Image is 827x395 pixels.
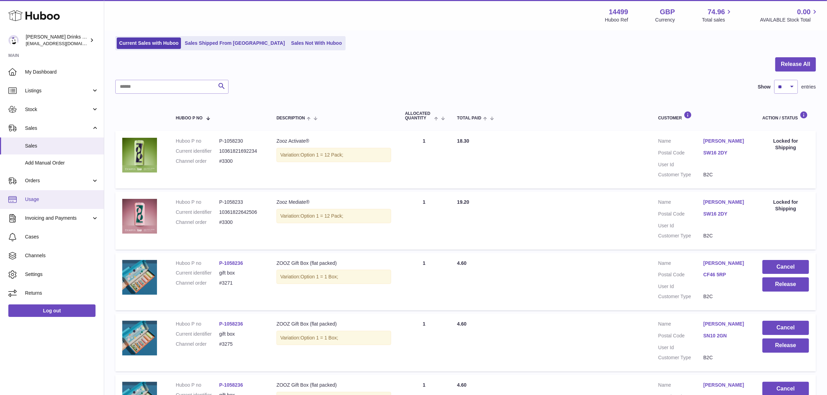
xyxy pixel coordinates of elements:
[398,253,450,311] td: 1
[658,222,703,229] dt: User Id
[708,7,725,17] span: 74.96
[289,37,344,49] a: Sales Not With Huboo
[762,277,809,292] button: Release
[276,209,391,223] div: Variation:
[658,233,703,239] dt: Customer Type
[658,161,703,168] dt: User Id
[219,158,263,165] dd: #3300
[8,35,19,45] img: internalAdmin-14499@internal.huboo.com
[655,17,675,23] div: Currency
[122,321,157,355] img: Stepan_Komar_remove_logo__make_variations_of_this_image__keep_it_the_same_1968e2f6-70ca-40dd-8bfa...
[762,321,809,335] button: Cancel
[25,160,99,166] span: Add Manual Order
[775,57,816,72] button: Release All
[25,271,99,278] span: Settings
[182,37,287,49] a: Sales Shipped From [GEOGRAPHIC_DATA]
[176,321,219,327] dt: Huboo P no
[219,341,263,347] dd: #3275
[276,331,391,345] div: Variation:
[703,138,749,144] a: [PERSON_NAME]
[658,344,703,351] dt: User Id
[219,199,263,205] dd: P-1058233
[219,260,243,266] a: P-1058236
[276,138,391,144] div: Zooz Activate®
[605,17,628,23] div: Huboo Ref
[25,143,99,149] span: Sales
[398,192,450,250] td: 1
[276,270,391,284] div: Variation:
[398,131,450,188] td: 1
[276,321,391,327] div: ZOOZ Gift Box (flat packed)
[276,116,305,120] span: Description
[122,199,157,234] img: MEDIATE_1_68be7b9d-234d-4eb2-b0ee-639b03038b08.png
[703,354,749,361] dd: B2C
[658,171,703,178] dt: Customer Type
[760,7,819,23] a: 0.00 AVAILABLE Stock Total
[762,138,809,151] div: Locked for Shipping
[658,150,703,158] dt: Postal Code
[658,271,703,280] dt: Postal Code
[457,382,466,388] span: 4.60
[758,84,771,90] label: Show
[176,260,219,267] dt: Huboo P no
[219,138,263,144] dd: P-1058230
[25,106,91,113] span: Stock
[25,69,99,75] span: My Dashboard
[176,138,219,144] dt: Huboo P no
[26,41,102,46] span: [EMAIL_ADDRESS][DOMAIN_NAME]
[8,304,96,317] a: Log out
[703,321,749,327] a: [PERSON_NAME]
[122,260,157,295] img: Stepan_Komar_remove_logo__make_variations_of_this_image__keep_it_the_same_1968e2f6-70ca-40dd-8bfa...
[176,270,219,276] dt: Current identifier
[658,283,703,290] dt: User Id
[26,34,88,47] div: [PERSON_NAME] Drinks LTD (t/a Zooz)
[703,171,749,178] dd: B2C
[276,148,391,162] div: Variation:
[219,209,263,216] dd: 10361822642506
[658,382,703,390] dt: Name
[219,382,243,388] a: P-1058236
[797,7,811,17] span: 0.00
[219,148,263,154] dd: 10361821692234
[25,290,99,296] span: Returns
[658,321,703,329] dt: Name
[276,260,391,267] div: ZOOZ Gift Box (flat packed)
[658,354,703,361] dt: Customer Type
[703,150,749,156] a: SW16 2DY
[176,209,219,216] dt: Current identifier
[176,199,219,205] dt: Huboo P no
[457,260,466,266] span: 4.60
[760,17,819,23] span: AVAILABLE Stock Total
[801,84,816,90] span: entries
[25,215,91,221] span: Invoicing and Payments
[658,293,703,300] dt: Customer Type
[122,138,157,173] img: ACTIVATE_1_9d49eb03-ef52-4e5c-b688-9860ae38d943.png
[276,382,391,388] div: ZOOZ Gift Box (flat packed)
[219,270,263,276] dd: gift box
[300,152,343,158] span: Option 1 = 12 Pack;
[219,219,263,226] dd: #3300
[300,213,343,219] span: Option 1 = 12 Pack;
[658,211,703,219] dt: Postal Code
[176,148,219,154] dt: Current identifier
[25,87,91,94] span: Listings
[398,314,450,371] td: 1
[702,7,733,23] a: 74.96 Total sales
[762,260,809,274] button: Cancel
[457,138,469,144] span: 18.30
[457,199,469,205] span: 19.20
[658,199,703,207] dt: Name
[25,252,99,259] span: Channels
[658,111,749,120] div: Customer
[176,219,219,226] dt: Channel order
[276,199,391,205] div: Zooz Mediate®
[762,111,809,120] div: Action / Status
[703,211,749,217] a: SW16 2DY
[703,199,749,205] a: [PERSON_NAME]
[703,233,749,239] dd: B2C
[703,271,749,278] a: CF46 5RP
[300,335,338,341] span: Option 1 = 1 Box;
[703,333,749,339] a: SN10 2GN
[457,116,481,120] span: Total paid
[658,138,703,146] dt: Name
